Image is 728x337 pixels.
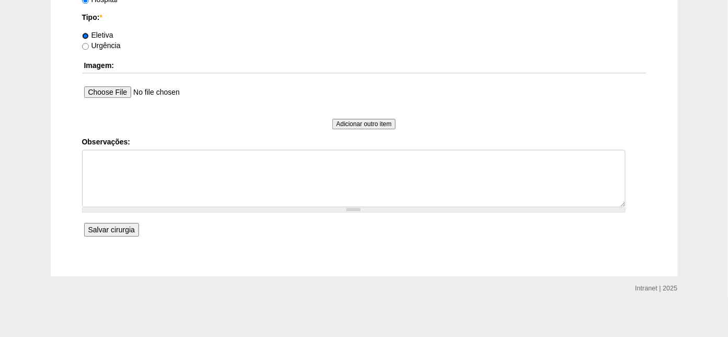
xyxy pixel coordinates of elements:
[99,13,102,21] span: Este campo é obrigatório.
[82,41,121,50] label: Urgência
[82,58,646,73] th: Imagem:
[84,223,139,237] input: Salvar cirurgia
[82,32,89,39] input: Eletiva
[635,283,678,294] div: Intranet | 2025
[82,137,646,147] label: Observações:
[82,43,89,50] input: Urgência
[82,31,113,39] label: Eletiva
[332,119,396,129] input: Adicionar outro item
[82,12,646,23] label: Tipo:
